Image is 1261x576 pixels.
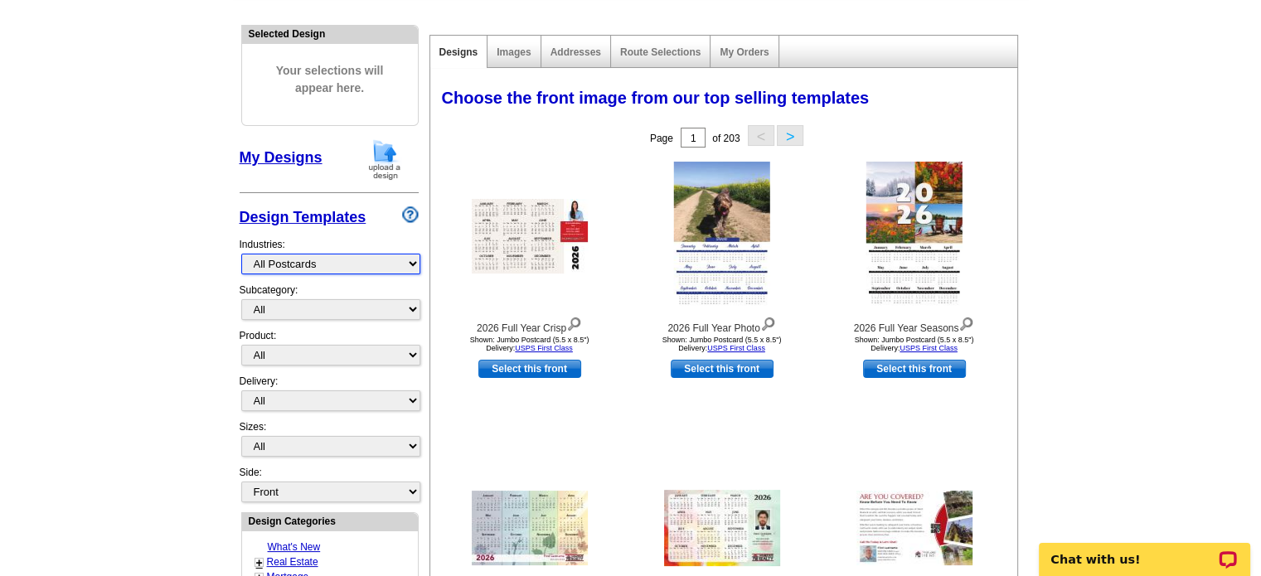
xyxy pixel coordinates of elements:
[823,336,1006,352] div: Shown: Jumbo Postcard (5.5 x 8.5") Delivery:
[267,556,318,568] a: Real Estate
[550,46,601,58] a: Addresses
[363,138,406,181] img: upload-design
[240,149,323,166] a: My Designs
[631,336,813,352] div: Shown: Jumbo Postcard (5.5 x 8.5") Delivery:
[720,46,769,58] a: My Orders
[958,313,974,332] img: view design details
[1028,524,1261,576] iframe: LiveChat chat widget
[823,313,1006,336] div: 2026 Full Year Seasons
[673,162,770,311] img: 2026 Full Year Photo
[256,556,263,569] a: +
[240,419,419,465] div: Sizes:
[472,491,588,565] img: 2026 Full year Seasons Illustrated
[707,344,765,352] a: USPS First Class
[664,490,780,566] img: 2026 Full Year Watercolor
[620,46,701,58] a: Route Selections
[866,162,963,311] img: 2026 Full Year Seasons
[439,336,621,352] div: Shown: Jumbo Postcard (5.5 x 8.5") Delivery:
[242,513,418,529] div: Design Categories
[900,344,958,352] a: USPS First Class
[439,313,621,336] div: 2026 Full Year Crisp
[856,491,972,565] img: Are You Covered
[863,360,966,378] a: use this design
[472,199,588,273] img: 2026 Full Year Crisp
[515,344,573,352] a: USPS First Class
[240,229,419,283] div: Industries:
[712,133,740,144] span: of 203
[497,46,531,58] a: Images
[255,46,405,114] span: Your selections will appear here.
[650,133,673,144] span: Page
[439,46,478,58] a: Designs
[631,313,813,336] div: 2026 Full Year Photo
[240,328,419,374] div: Product:
[478,360,581,378] a: use this design
[268,541,321,553] a: What's New
[671,360,774,378] a: use this design
[240,465,419,504] div: Side:
[402,206,419,223] img: design-wizard-help-icon.png
[240,374,419,419] div: Delivery:
[242,26,418,41] div: Selected Design
[777,125,803,146] button: >
[748,125,774,146] button: <
[566,313,582,332] img: view design details
[760,313,776,332] img: view design details
[240,283,419,328] div: Subcategory:
[240,209,366,225] a: Design Templates
[442,89,870,107] span: Choose the front image from our top selling templates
